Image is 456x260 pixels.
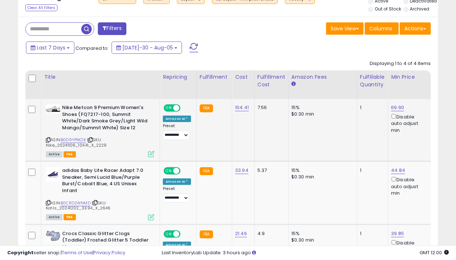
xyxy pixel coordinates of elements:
[46,214,62,220] span: All listings currently available for purchase on Amazon
[391,113,426,134] div: Disable auto adjust min
[360,167,382,174] div: 1
[391,73,428,81] div: Min Price
[291,111,351,117] div: $0.30 min
[163,73,194,81] div: Repricing
[62,230,150,252] b: Crocs Classic Glitter Clogs (Toddler) Frosted Glitter 5 Toddler M
[235,167,248,174] a: 33.94
[46,167,60,182] img: 31SQXK7tJaL._SL40_.jpg
[94,249,125,256] a: Privacy Policy
[64,214,76,220] span: FBA
[326,22,364,35] button: Save View
[61,137,86,143] a: B0D9YPNC1K
[291,73,354,81] div: Amazon Fees
[360,73,385,88] div: Fulfillable Quantity
[375,6,401,12] label: Out of Stock
[257,230,283,237] div: 4.9
[25,4,57,11] div: Clear All Filters
[235,104,249,111] a: 104.41
[98,22,126,35] button: Filters
[391,175,426,196] div: Disable auto adjust min
[235,73,251,81] div: Cost
[200,73,229,81] div: Fulfillment
[46,151,62,157] span: All listings currently available for purchase on Amazon
[163,186,191,203] div: Preset:
[291,237,351,243] div: $0.30 min
[400,22,431,35] button: Actions
[365,22,399,35] button: Columns
[370,60,431,67] div: Displaying 1 to 4 of 4 items
[164,105,173,111] span: ON
[62,249,92,256] a: Terms of Use
[291,81,296,87] small: Amazon Fees.
[62,104,150,133] b: Nike Metcon 9 Premium Women's Shoes (FQ7217-100, Summit White/Dark Smoke Grey/Light Wild Mango/Su...
[163,116,191,122] div: Amazon AI *
[291,230,351,237] div: 15%
[75,45,109,52] span: Compared to:
[291,167,351,174] div: 15%
[410,6,429,12] label: Archived
[391,167,405,174] a: 44.84
[163,123,191,140] div: Preset:
[46,137,107,148] span: | SKU: Nike_20241106_104.41_X_2229
[164,168,173,174] span: ON
[291,104,351,111] div: 15%
[46,230,60,241] img: 412zI-g6BRL._SL40_.jpg
[291,174,351,180] div: $0.30 min
[179,231,191,237] span: OFF
[391,230,404,237] a: 39.85
[162,250,449,256] div: Last InventoryLab Update: 3 hours ago.
[257,104,283,111] div: 7.56
[179,105,191,111] span: OFF
[64,151,76,157] span: FBA
[369,25,392,32] span: Columns
[122,44,173,51] span: [DATE]-30 - Aug-05
[257,167,283,174] div: 5.37
[164,231,173,237] span: ON
[46,200,111,211] span: | SKU: Kohls_20241202_33.94_X_2646
[7,249,34,256] strong: Copyright
[7,250,125,256] div: seller snap | |
[37,44,65,51] span: Last 7 Days
[112,42,182,54] button: [DATE]-30 - Aug-05
[26,42,74,54] button: Last 7 Days
[391,104,404,111] a: 69.90
[360,230,382,237] div: 1
[62,167,150,196] b: adidas Baby Lite Racer Adapt 7.0 Sneaker, Semi Lucid Blue/Purple Burst/Cobalt Blue, 4 US Unisex I...
[46,104,60,113] img: 41asAy+qtuL._SL40_.jpg
[46,167,154,219] div: ASIN:
[200,230,213,238] small: FBA
[235,230,247,237] a: 21.46
[61,200,91,206] a: B0CRD2WNMD
[200,167,213,175] small: FBA
[179,168,191,174] span: OFF
[46,104,154,156] div: ASIN:
[420,249,449,256] span: 2025-08-13 12:00 GMT
[200,104,213,112] small: FBA
[360,104,382,111] div: 1
[44,73,157,81] div: Title
[257,73,285,88] div: Fulfillment Cost
[163,178,191,185] div: Amazon AI *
